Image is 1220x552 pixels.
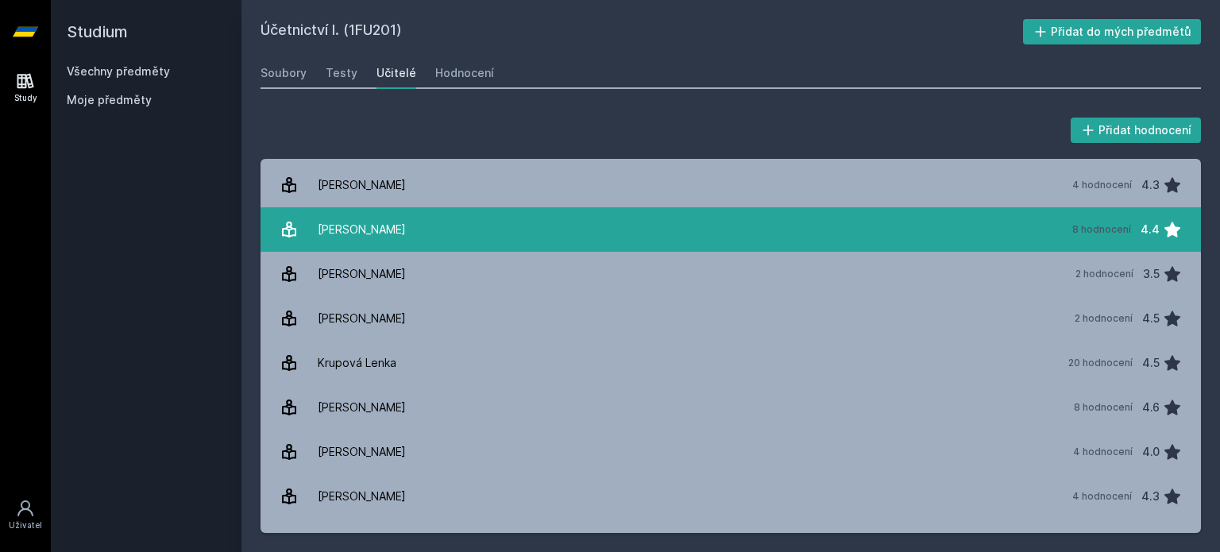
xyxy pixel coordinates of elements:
a: Hodnocení [435,57,494,89]
div: Učitelé [376,65,416,81]
div: 4.6 [1142,392,1160,423]
a: Study [3,64,48,112]
div: Krupová Lenka [318,347,396,379]
a: [PERSON_NAME] 2 hodnocení 4.5 [261,296,1201,341]
div: Uživatel [9,519,42,531]
div: [PERSON_NAME] [318,436,406,468]
div: 8 hodnocení [1074,401,1133,414]
div: 4 hodnocení [1072,179,1132,191]
div: Hodnocení [435,65,494,81]
div: 4.3 [1141,481,1160,512]
button: Přidat hodnocení [1071,118,1202,143]
span: Moje předměty [67,92,152,108]
a: [PERSON_NAME] 4 hodnocení 4.3 [261,163,1201,207]
button: Přidat do mých předmětů [1023,19,1202,44]
a: Krupová Lenka 20 hodnocení 4.5 [261,341,1201,385]
h2: Účetnictví I. (1FU201) [261,19,1023,44]
div: 4.5 [1142,303,1160,334]
div: [PERSON_NAME] [318,392,406,423]
div: 2 hodnocení [1075,312,1133,325]
div: 4 hodnocení [1073,446,1133,458]
div: 4.3 [1141,169,1160,201]
div: 3.5 [1143,258,1160,290]
div: 4 hodnocení [1072,490,1132,503]
div: 4.5 [1142,347,1160,379]
a: [PERSON_NAME] 4 hodnocení 4.3 [261,474,1201,519]
div: [PERSON_NAME] [318,303,406,334]
a: Všechny předměty [67,64,170,78]
div: 8 hodnocení [1072,223,1131,236]
a: Uživatel [3,491,48,539]
div: Soubory [261,65,307,81]
div: [PERSON_NAME] [318,169,406,201]
div: [PERSON_NAME] [318,258,406,290]
a: Učitelé [376,57,416,89]
a: [PERSON_NAME] 8 hodnocení 4.6 [261,385,1201,430]
a: [PERSON_NAME] 2 hodnocení 3.5 [261,252,1201,296]
div: [PERSON_NAME] [318,214,406,245]
div: [PERSON_NAME] [318,481,406,512]
a: Soubory [261,57,307,89]
div: 2 hodnocení [1075,268,1133,280]
div: Study [14,92,37,104]
a: [PERSON_NAME] 8 hodnocení 4.4 [261,207,1201,252]
a: Testy [326,57,357,89]
div: 4.0 [1142,436,1160,468]
div: 20 hodnocení [1068,357,1133,369]
div: 4.4 [1141,214,1160,245]
div: Testy [326,65,357,81]
a: [PERSON_NAME] 4 hodnocení 4.0 [261,430,1201,474]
